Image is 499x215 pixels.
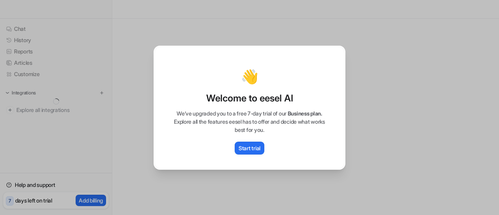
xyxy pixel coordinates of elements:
[163,109,336,117] p: We’ve upgraded you to a free 7-day trial of our
[241,69,258,84] p: 👋
[163,117,336,134] p: Explore all the features eesel has to offer and decide what works best for you.
[288,110,322,117] span: Business plan.
[163,92,336,105] p: Welcome to eesel AI
[239,144,260,152] p: Start trial
[235,142,264,155] button: Start trial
